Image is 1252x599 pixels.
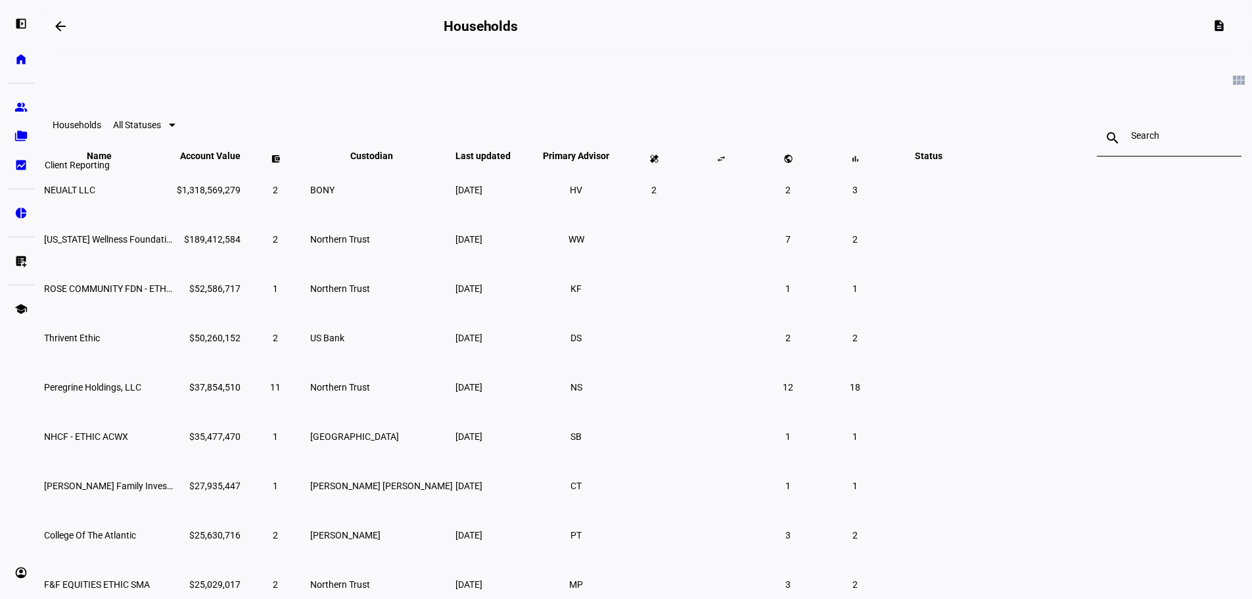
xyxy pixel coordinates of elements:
[455,185,482,195] span: [DATE]
[273,579,278,590] span: 2
[14,254,28,268] eth-mat-symbol: list_alt_add
[785,185,791,195] span: 2
[444,18,518,34] h2: Households
[905,151,952,161] span: Status
[565,425,588,448] li: SB
[1213,19,1226,32] mat-icon: description
[310,579,370,590] span: Northern Trust
[565,326,588,350] li: DS
[39,157,115,173] div: Client Reporting
[14,101,28,114] eth-mat-symbol: group
[44,283,175,294] span: ROSE COMMUNITY FDN - ETHIC
[1131,130,1207,141] input: Search
[565,375,588,399] li: NS
[785,333,791,343] span: 2
[273,283,278,294] span: 1
[8,94,34,120] a: group
[310,333,344,343] span: US Bank
[44,431,128,442] span: NHCF - ETHIC ACWX
[565,523,588,547] li: PT
[273,431,278,442] span: 1
[44,579,150,590] span: F&F EQUITIES ETHIC SMA
[44,481,218,491] span: Broz Family Investments (BFI)
[350,151,413,161] span: Custodian
[270,382,281,393] span: 11
[310,234,370,245] span: Northern Trust
[8,123,34,149] a: folder_copy
[14,302,28,316] eth-mat-symbol: school
[310,382,370,393] span: Northern Trust
[14,53,28,66] eth-mat-symbol: home
[8,46,34,72] a: home
[310,530,381,540] span: [PERSON_NAME]
[565,228,588,251] li: WW
[852,283,858,294] span: 1
[455,283,482,294] span: [DATE]
[455,151,530,161] span: Last updated
[852,431,858,442] span: 1
[1231,72,1247,88] mat-icon: view_module
[850,382,860,393] span: 18
[14,206,28,220] eth-mat-symbol: pie_chart
[273,234,278,245] span: 2
[785,579,791,590] span: 3
[44,185,95,195] span: NEUALT LLC
[273,185,278,195] span: 2
[14,566,28,579] eth-mat-symbol: account_circle
[176,166,241,214] td: $1,318,569,279
[8,152,34,178] a: bid_landscape
[852,481,858,491] span: 1
[785,530,791,540] span: 3
[310,481,453,491] span: [PERSON_NAME] [PERSON_NAME]
[273,333,278,343] span: 2
[852,185,858,195] span: 3
[14,130,28,143] eth-mat-symbol: folder_copy
[176,511,241,559] td: $25,630,716
[53,120,101,130] eth-data-table-title: Households
[8,200,34,226] a: pie_chart
[310,185,335,195] span: BONY
[455,481,482,491] span: [DATE]
[44,234,177,245] span: California Wellness Foundation
[113,120,161,130] span: All Statuses
[455,431,482,442] span: [DATE]
[455,234,482,245] span: [DATE]
[176,215,241,263] td: $189,412,584
[14,158,28,172] eth-mat-symbol: bid_landscape
[783,382,793,393] span: 12
[651,185,657,195] span: 2
[785,481,791,491] span: 1
[785,431,791,442] span: 1
[785,283,791,294] span: 1
[53,18,68,34] mat-icon: arrow_backwards
[176,462,241,510] td: $27,935,447
[14,17,28,30] eth-mat-symbol: left_panel_open
[533,151,619,161] span: Primary Advisor
[565,474,588,498] li: CT
[180,151,241,161] span: Account Value
[455,333,482,343] span: [DATE]
[455,382,482,393] span: [DATE]
[785,234,791,245] span: 7
[273,530,278,540] span: 2
[852,234,858,245] span: 2
[44,333,100,343] span: Thrivent Ethic
[176,314,241,362] td: $50,260,152
[565,277,588,300] li: KF
[565,178,588,202] li: HV
[44,530,136,540] span: College Of The Atlantic
[852,579,858,590] span: 2
[455,579,482,590] span: [DATE]
[310,431,399,442] span: [GEOGRAPHIC_DATA]
[87,151,131,161] span: Name
[176,264,241,312] td: $52,586,717
[852,530,858,540] span: 2
[176,412,241,460] td: $35,477,470
[1097,130,1128,146] mat-icon: search
[565,573,588,596] li: MP
[310,283,370,294] span: Northern Trust
[455,530,482,540] span: [DATE]
[852,333,858,343] span: 2
[176,363,241,411] td: $37,854,510
[44,382,141,393] span: Peregrine Holdings, LLC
